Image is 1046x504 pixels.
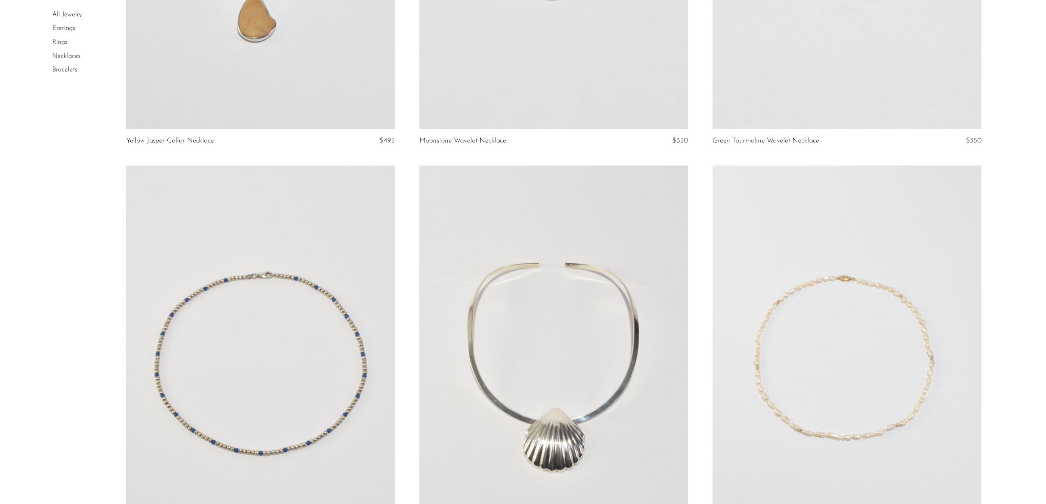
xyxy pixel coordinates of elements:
span: $350 [966,137,981,144]
a: Bracelets [52,67,77,73]
span: $350 [672,137,688,144]
a: Moonstone Wavelet Necklace [419,137,506,145]
span: $495 [380,137,395,144]
a: Green Tourmaline Wavelet Necklace [713,137,819,145]
a: Yellow Jasper Collar Necklace [126,137,214,145]
a: All Jewelry [52,12,82,18]
a: Necklaces [52,53,81,60]
a: Rings [52,39,67,46]
a: Earrings [52,25,75,32]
